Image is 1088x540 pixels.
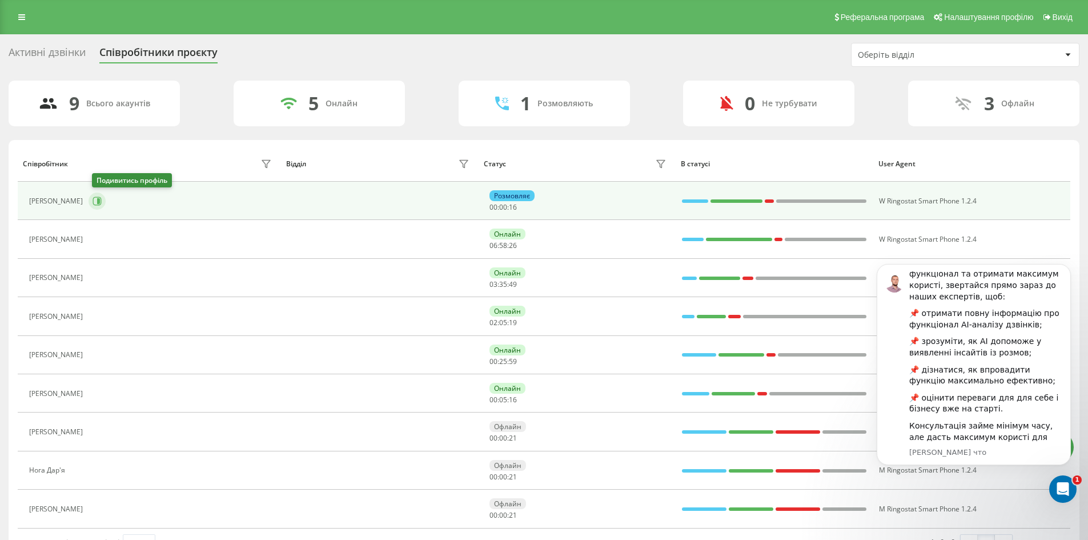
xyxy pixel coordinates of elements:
div: В статусі [681,160,868,168]
span: 05 [499,318,507,327]
div: User Agent [878,160,1065,168]
span: 06 [489,241,497,250]
div: Офлайн [489,460,526,471]
div: [PERSON_NAME] [29,313,86,321]
div: Онлайн [489,229,525,239]
div: Не турбувати [762,99,817,109]
div: [PERSON_NAME] [29,235,86,243]
span: W Ringostat Smart Phone 1.2.4 [879,196,977,206]
div: Співробітник [23,160,68,168]
div: 1 [520,93,531,114]
div: : : [489,203,517,211]
span: Реферальна програма [841,13,925,22]
span: 02 [489,318,497,327]
span: W Ringostat Smart Phone 1.2.4 [879,234,977,244]
span: 21 [509,433,517,443]
span: 00 [489,395,497,405]
div: Оберіть відділ [858,50,994,60]
div: [PERSON_NAME] [29,197,86,205]
div: Відділ [286,160,306,168]
span: 1 [1073,475,1082,485]
div: 0 [745,93,755,114]
span: Вихід [1053,13,1073,22]
div: Всього акаунтів [86,99,150,109]
div: : : [489,242,517,250]
iframe: Intercom live chat [1049,475,1077,503]
div: Нога Дар'я [29,466,68,474]
div: : : [489,511,517,519]
div: Розмовляють [537,99,593,109]
div: Статус [484,160,506,168]
span: 26 [509,241,517,250]
span: 00 [489,472,497,482]
span: 03 [489,279,497,289]
div: 3 [984,93,994,114]
div: Онлайн [489,267,525,278]
span: 49 [509,279,517,289]
span: 35 [499,279,507,289]
div: 9 [69,93,79,114]
span: 16 [509,202,517,212]
div: Офлайн [489,421,526,432]
span: 00 [499,202,507,212]
span: 58 [499,241,507,250]
div: Онлайн [326,99,358,109]
span: 16 [509,395,517,405]
span: 25 [499,357,507,366]
div: [PERSON_NAME] [29,351,86,359]
span: 19 [509,318,517,327]
div: Активні дзвінки [9,46,86,64]
div: Онлайн [489,383,525,394]
div: Розмовляє [489,190,535,201]
div: : : [489,319,517,327]
span: 21 [509,510,517,520]
div: : : [489,396,517,404]
span: 00 [489,357,497,366]
span: 00 [489,202,497,212]
div: : : [489,281,517,289]
span: 00 [499,472,507,482]
div: Офлайн [1001,99,1034,109]
div: : : [489,358,517,366]
div: Онлайн [489,345,525,355]
span: 21 [509,472,517,482]
div: [PERSON_NAME] [29,390,86,398]
span: 00 [499,433,507,443]
iframe: Intercom notifications сообщение [860,247,1088,509]
div: : : [489,473,517,481]
span: 00 [489,433,497,443]
span: 00 [499,510,507,520]
span: 00 [489,510,497,520]
div: [PERSON_NAME] [29,505,86,513]
div: Онлайн [489,306,525,317]
span: 05 [499,395,507,405]
div: Офлайн [489,498,526,509]
span: 59 [509,357,517,366]
div: Співробітники проєкту [99,46,218,64]
div: [PERSON_NAME] [29,274,86,282]
div: 5 [308,93,319,114]
div: [PERSON_NAME] [29,428,86,436]
div: Подивитись профіль [92,173,172,187]
div: : : [489,434,517,442]
span: Налаштування профілю [944,13,1033,22]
